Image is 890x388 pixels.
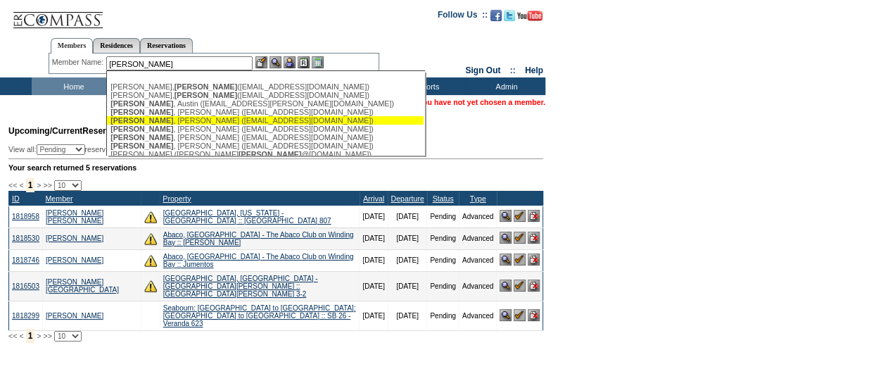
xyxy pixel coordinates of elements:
[26,329,35,343] span: 1
[528,210,540,222] img: Cancel Reservation
[388,227,426,249] td: [DATE]
[514,210,526,222] img: Confirm Reservation
[490,14,502,23] a: Become our fan on Facebook
[504,14,515,23] a: Follow us on Twitter
[110,99,173,108] span: [PERSON_NAME]
[93,38,140,53] a: Residences
[37,332,41,340] span: >
[427,301,459,330] td: Pending
[514,254,526,265] img: Confirm Reservation
[12,194,20,203] a: ID
[514,232,526,244] img: Confirm Reservation
[459,249,496,271] td: Advanced
[390,194,424,203] a: Departure
[427,227,459,249] td: Pending
[37,181,41,189] span: >
[46,209,103,225] a: [PERSON_NAME] [PERSON_NAME]
[500,309,511,321] img: View Reservation
[8,181,17,189] span: <<
[163,209,331,225] a: [GEOGRAPHIC_DATA], [US_STATE] - [GEOGRAPHIC_DATA] :: [GEOGRAPHIC_DATA] 807
[32,77,113,95] td: Home
[46,256,103,264] a: [PERSON_NAME]
[51,38,94,54] a: Members
[528,254,540,265] img: Cancel Reservation
[46,278,119,294] a: [PERSON_NAME][GEOGRAPHIC_DATA]
[298,56,310,68] img: Reservations
[255,56,267,68] img: b_edit.gif
[110,116,173,125] span: [PERSON_NAME]
[388,271,426,301] td: [DATE]
[517,11,542,21] img: Subscribe to our YouTube Channel
[459,271,496,301] td: Advanced
[46,312,103,320] a: [PERSON_NAME]
[110,125,420,133] div: , [PERSON_NAME] ([EMAIL_ADDRESS][DOMAIN_NAME])
[459,301,496,330] td: Advanced
[269,56,281,68] img: View
[432,194,453,203] a: Status
[388,249,426,271] td: [DATE]
[163,231,354,246] a: Abaco, [GEOGRAPHIC_DATA] - The Abaco Club on Winding Bay :: [PERSON_NAME]
[517,14,542,23] a: Subscribe to our YouTube Channel
[110,82,420,91] div: [PERSON_NAME], ([EMAIL_ADDRESS][DOMAIN_NAME])
[8,126,82,136] span: Upcoming/Current
[312,56,324,68] img: b_calculator.gif
[110,133,420,142] div: , [PERSON_NAME] ([EMAIL_ADDRESS][DOMAIN_NAME])
[12,312,39,320] a: 1818299
[110,108,420,116] div: , [PERSON_NAME] ([EMAIL_ADDRESS][DOMAIN_NAME])
[8,332,17,340] span: <<
[174,91,237,99] span: [PERSON_NAME]
[163,194,191,203] a: Property
[45,194,72,203] a: Member
[144,211,157,223] img: There are insufficient days and/or tokens to cover this reservation
[514,280,526,292] img: Confirm Reservation
[144,232,157,245] img: There are insufficient days and/or tokens to cover this reservation
[12,234,39,242] a: 1818530
[8,163,543,172] div: Your search returned 5 reservations
[110,108,173,116] span: [PERSON_NAME]
[12,256,39,264] a: 1818746
[46,234,103,242] a: [PERSON_NAME]
[163,304,356,327] a: Seabourn: [GEOGRAPHIC_DATA] to [GEOGRAPHIC_DATA]: [GEOGRAPHIC_DATA] to [GEOGRAPHIC_DATA] :: SB 26...
[110,99,420,108] div: , Austin ([EMAIL_ADDRESS][PERSON_NAME][DOMAIN_NAME])
[19,181,23,189] span: <
[500,210,511,222] img: View Reservation
[360,206,388,227] td: [DATE]
[8,144,357,155] div: View all: reservations owned by:
[504,10,515,21] img: Follow us on Twitter
[110,142,420,150] div: , [PERSON_NAME] ([EMAIL_ADDRESS][DOMAIN_NAME])
[528,232,540,244] img: Cancel Reservation
[459,227,496,249] td: Advanced
[239,150,301,158] span: [PERSON_NAME]
[360,301,388,330] td: [DATE]
[470,194,486,203] a: Type
[110,142,173,150] span: [PERSON_NAME]
[12,213,39,220] a: 1818958
[144,280,157,292] img: There are insufficient days and/or tokens to cover this reservation
[110,116,420,125] div: , [PERSON_NAME] ([EMAIL_ADDRESS][DOMAIN_NAME])
[528,280,540,292] img: Cancel Reservation
[110,133,173,142] span: [PERSON_NAME]
[284,56,295,68] img: Impersonate
[43,332,51,340] span: >>
[388,206,426,227] td: [DATE]
[360,227,388,249] td: [DATE]
[43,181,51,189] span: >>
[500,280,511,292] img: View Reservation
[12,282,39,290] a: 1816503
[52,56,106,68] div: Member Name:
[510,65,516,75] span: ::
[459,206,496,227] td: Advanced
[19,332,23,340] span: <
[419,98,545,106] span: You have not yet chosen a member.
[163,275,318,298] a: [GEOGRAPHIC_DATA], [GEOGRAPHIC_DATA] - [GEOGRAPHIC_DATA][PERSON_NAME] :: [GEOGRAPHIC_DATA][PERSON...
[8,126,136,136] span: Reservations
[388,301,426,330] td: [DATE]
[438,8,488,25] td: Follow Us ::
[500,232,511,244] img: View Reservation
[528,309,540,321] img: Cancel Reservation
[500,254,511,265] img: View Reservation
[26,178,35,192] span: 1
[363,194,384,203] a: Arrival
[144,254,157,267] img: There are insufficient days and/or tokens to cover this reservation
[110,91,420,99] div: [PERSON_NAME], ([EMAIL_ADDRESS][DOMAIN_NAME])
